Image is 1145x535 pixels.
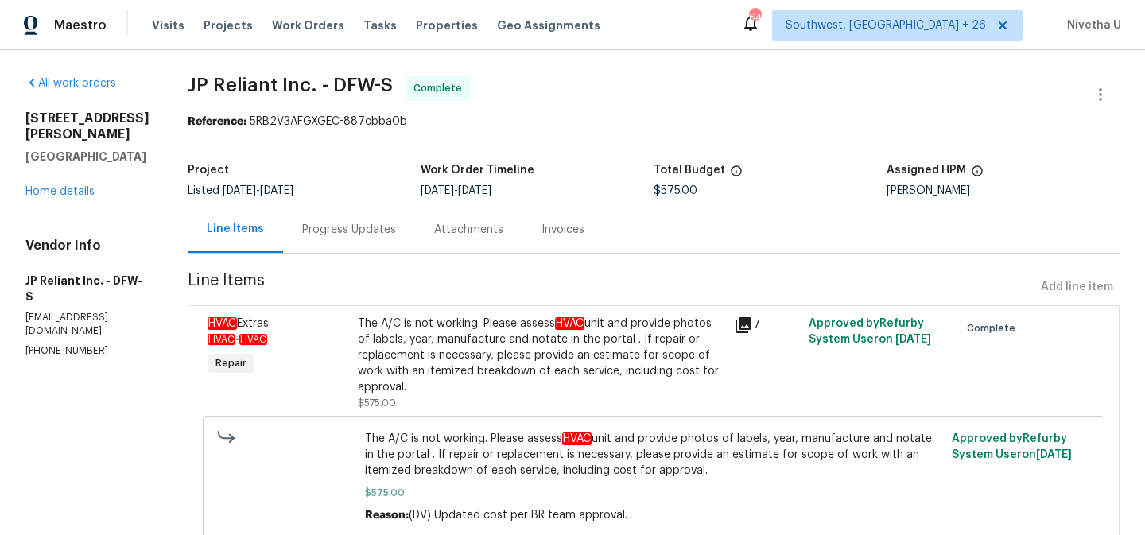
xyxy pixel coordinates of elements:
[25,344,149,358] p: [PHONE_NUMBER]
[358,316,724,395] div: The A/C is not working. Please assess unit and provide photos of labels, year, manufacture and no...
[409,510,627,521] span: (DV) Updated cost per BR team approval.
[730,165,743,185] span: The total cost of line items that have been proposed by Opendoor. This sum includes line items th...
[365,510,409,521] span: Reason:
[223,185,293,196] span: -
[25,110,149,142] h2: [STREET_ADDRESS][PERSON_NAME]
[25,238,149,254] h4: Vendor Info
[188,165,229,176] h5: Project
[25,149,149,165] h5: [GEOGRAPHIC_DATA]
[152,17,184,33] span: Visits
[358,398,396,408] span: $575.00
[562,432,592,445] em: HVAC
[365,431,943,479] span: The A/C is not working. Please assess unit and provide photos of labels, year, manufacture and no...
[654,185,697,196] span: $575.00
[1036,449,1072,460] span: [DATE]
[260,185,293,196] span: [DATE]
[421,185,454,196] span: [DATE]
[952,433,1072,460] span: Approved by Refurby System User on
[25,273,149,304] h5: JP Reliant Inc. - DFW-S
[239,334,267,345] em: HVAC
[654,165,725,176] h5: Total Budget
[967,320,1022,336] span: Complete
[188,116,246,127] b: Reference:
[208,317,269,330] span: Extras
[54,17,107,33] span: Maestro
[458,185,491,196] span: [DATE]
[887,185,1120,196] div: [PERSON_NAME]
[209,355,253,371] span: Repair
[25,78,116,89] a: All work orders
[208,334,235,345] em: HVAC
[207,221,264,237] div: Line Items
[302,222,396,238] div: Progress Updates
[223,185,256,196] span: [DATE]
[971,165,984,185] span: The hpm assigned to this work order.
[188,114,1120,130] div: 5RB2V3AFGXGEC-887cbba0b
[363,20,397,31] span: Tasks
[555,317,584,330] em: HVAC
[204,17,253,33] span: Projects
[421,185,491,196] span: -
[208,335,267,344] span: -
[208,317,237,330] em: HVAC
[188,185,293,196] span: Listed
[887,165,966,176] h5: Assigned HPM
[188,273,1034,302] span: Line Items
[272,17,344,33] span: Work Orders
[421,165,534,176] h5: Work Order Timeline
[416,17,478,33] span: Properties
[25,311,149,338] p: [EMAIL_ADDRESS][DOMAIN_NAME]
[541,222,584,238] div: Invoices
[365,485,943,501] span: $575.00
[734,316,799,335] div: 7
[25,186,95,197] a: Home details
[809,318,931,345] span: Approved by Refurby System User on
[895,334,931,345] span: [DATE]
[434,222,503,238] div: Attachments
[188,76,393,95] span: JP Reliant Inc. - DFW-S
[786,17,986,33] span: Southwest, [GEOGRAPHIC_DATA] + 26
[497,17,600,33] span: Geo Assignments
[413,80,468,96] span: Complete
[1061,17,1121,33] span: Nivetha U
[749,10,760,25] div: 641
